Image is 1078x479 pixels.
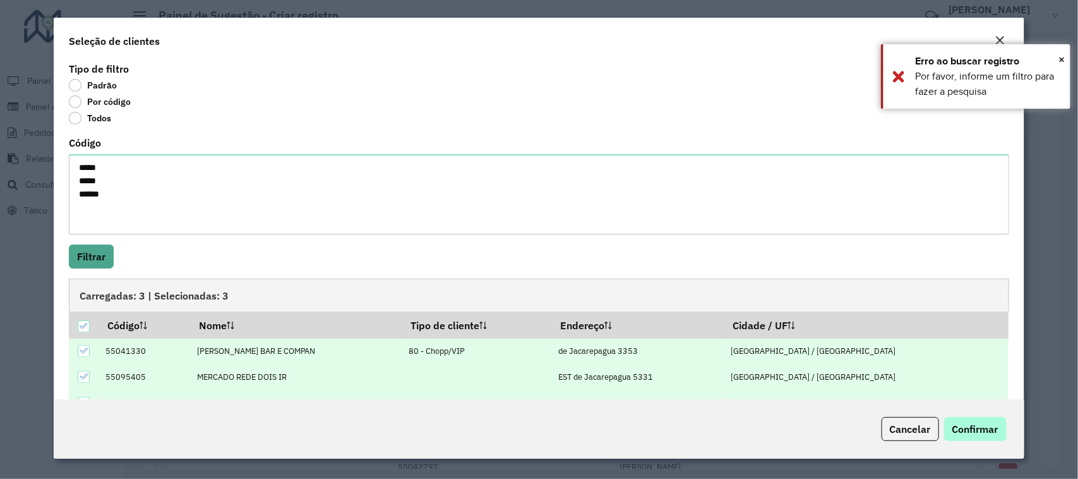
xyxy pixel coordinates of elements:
[724,312,1009,338] th: Cidade / UF
[915,69,1061,99] div: Por favor, informe um filtro para fazer a pesquisa
[69,135,101,150] label: Código
[1058,52,1065,66] span: ×
[99,390,190,416] td: 55027667
[190,390,402,416] td: RONDINELE DA [PERSON_NAME]
[890,423,931,435] span: Cancelar
[69,61,129,76] label: Tipo de filtro
[69,279,1009,312] div: Carregadas: 3 | Selecionadas: 3
[552,312,724,338] th: Endereço
[724,364,1009,390] td: [GEOGRAPHIC_DATA] / [GEOGRAPHIC_DATA]
[552,364,724,390] td: EST de Jacarepagua 5331
[402,339,552,365] td: 80 - Chopp/VIP
[69,95,131,108] label: Por código
[99,364,190,390] td: 55095405
[190,339,402,365] td: [PERSON_NAME] BAR E COMPAN
[552,339,724,365] td: de Jacarepagua 3353
[190,364,402,390] td: MERCADO REDE DOIS IR
[882,417,939,441] button: Cancelar
[99,339,190,365] td: 55041330
[724,390,1009,416] td: [GEOGRAPHIC_DATA] / [GEOGRAPHIC_DATA]
[944,417,1007,441] button: Confirmar
[552,390,724,416] td: EST de Jacarepagua 5171
[915,54,1061,69] div: Erro ao buscar registro
[952,423,998,435] span: Confirmar
[69,112,111,124] label: Todos
[99,312,190,338] th: Código
[69,79,117,92] label: Padrão
[991,33,1009,49] button: Close
[995,35,1005,45] em: Fechar
[402,312,552,338] th: Tipo de cliente
[724,339,1009,365] td: [GEOGRAPHIC_DATA] / [GEOGRAPHIC_DATA]
[69,33,160,49] h4: Seleção de clientes
[1058,50,1065,69] button: Close
[69,245,114,269] button: Filtrar
[190,312,402,338] th: Nome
